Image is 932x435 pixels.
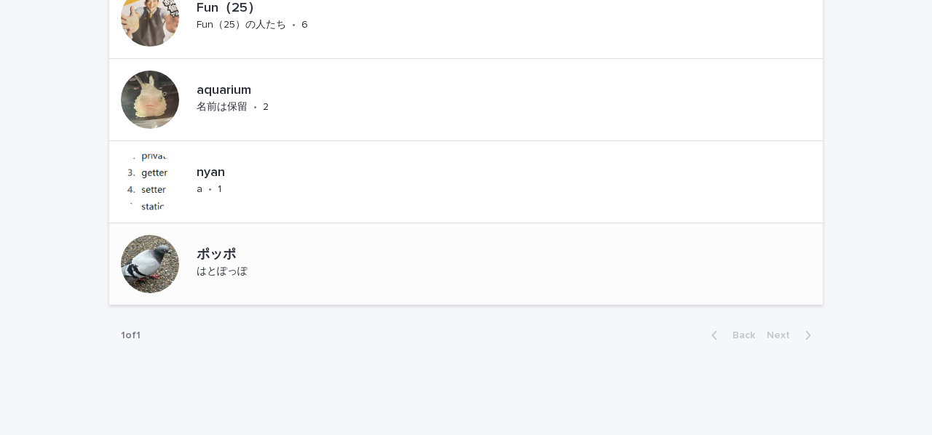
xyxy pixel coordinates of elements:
p: • [253,101,257,113]
button: Next [761,329,823,342]
p: nyan [197,165,250,181]
p: Fun（25）の人たち [197,19,286,31]
p: • [292,19,296,31]
p: はとぽっぽ [197,266,248,278]
button: Back [700,329,761,342]
p: 1 [218,183,221,196]
span: Next [767,330,799,340]
p: ポッポ [197,247,287,263]
span: Back [724,330,755,340]
p: 名前は保留 [197,101,248,113]
p: 1 of 1 [109,318,152,354]
p: a [197,183,202,196]
p: aquarium [197,83,323,99]
p: Fun（25） [197,1,372,17]
a: nyana•1 [109,141,823,223]
a: ポッポはとぽっぽ [109,223,823,306]
p: • [208,183,212,196]
p: 6 [301,19,308,31]
p: 2 [263,101,269,113]
a: aquarium名前は保留•2 [109,59,823,141]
